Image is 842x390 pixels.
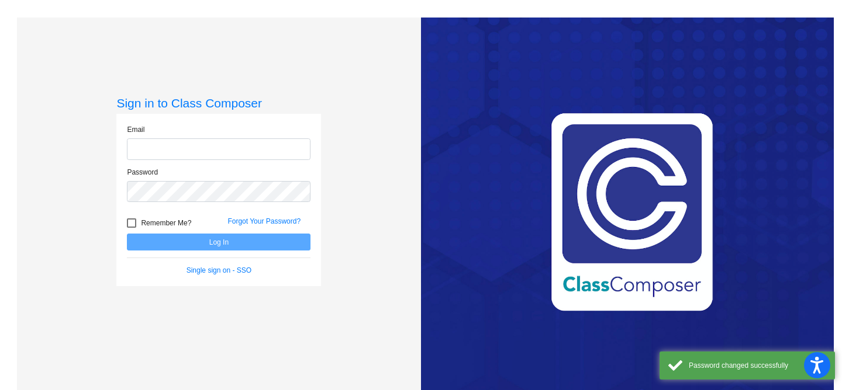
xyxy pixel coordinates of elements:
h3: Sign in to Class Composer [116,96,321,110]
a: Forgot Your Password? [227,217,301,225]
label: Email [127,124,144,135]
a: Single sign on - SSO [187,266,251,274]
label: Password [127,167,158,177]
div: Password changed successfully [689,360,826,371]
span: Remember Me? [141,216,191,230]
button: Log In [127,234,310,250]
